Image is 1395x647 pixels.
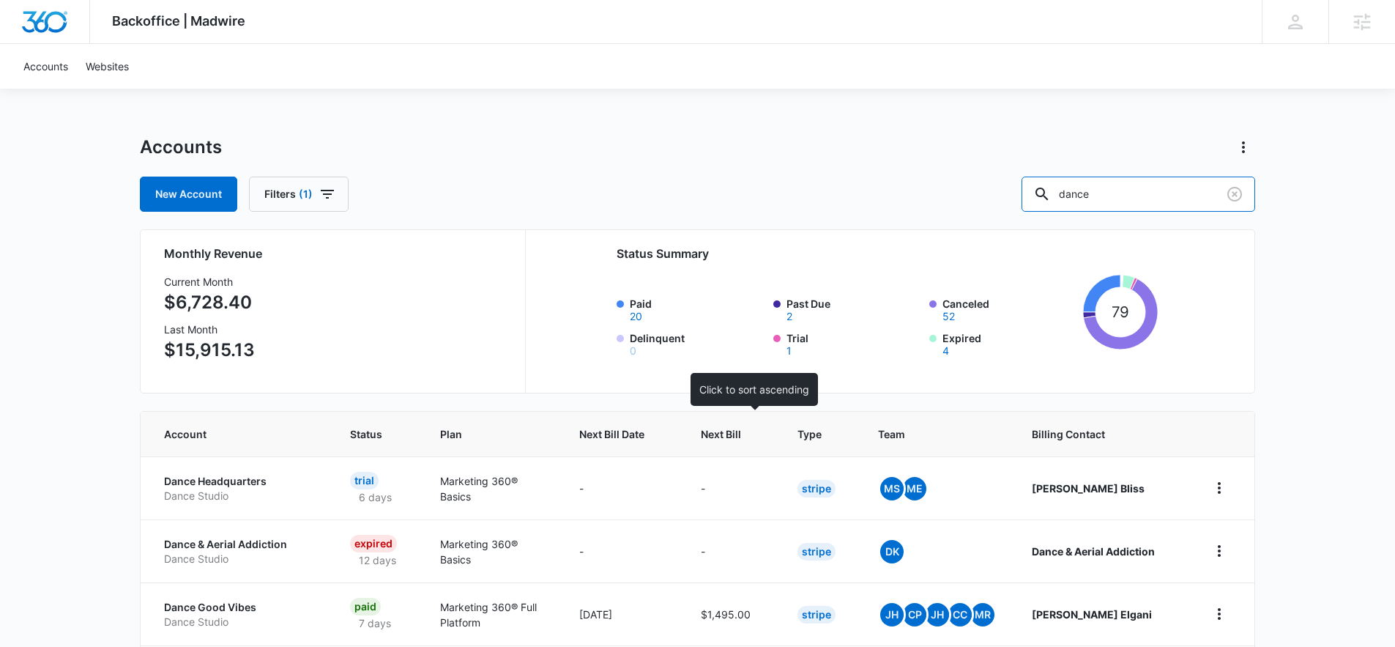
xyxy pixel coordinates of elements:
span: CP [903,603,926,626]
strong: Dance & Aerial Addiction [1032,545,1155,558]
span: Plan [440,426,544,442]
label: Paid [630,296,765,322]
button: home [1208,602,1231,626]
div: Stripe [797,606,836,624]
a: New Account [140,177,237,212]
span: CC [948,603,972,626]
span: Next Bill Date [579,426,644,442]
h3: Last Month [164,322,255,337]
label: Expired [942,330,1077,356]
label: Delinquent [630,330,765,356]
h1: Accounts [140,136,222,158]
div: Trial [350,472,379,489]
span: Type [797,426,822,442]
button: Expired [942,346,949,356]
div: Stripe [797,543,836,561]
td: - [562,520,683,583]
button: home [1208,539,1231,563]
span: MR [971,603,994,626]
p: 12 days [350,552,405,568]
span: Backoffice | Madwire [112,13,245,29]
p: Dance & Aerial Addiction [164,537,315,552]
input: Search [1022,177,1255,212]
p: Dance Good Vibes [164,600,315,615]
p: Marketing 360® Basics [440,473,544,504]
p: Marketing 360® Basics [440,536,544,567]
button: Trial [786,346,792,356]
label: Trial [786,330,921,356]
a: Dance HeadquartersDance Studio [164,474,315,503]
td: [DATE] [562,583,683,646]
span: Status [350,426,384,442]
span: MS [880,477,904,500]
button: Paid [630,311,642,322]
a: Dance Good VibesDance Studio [164,600,315,629]
strong: [PERSON_NAME] Bliss [1032,482,1145,495]
h2: Status Summary [617,245,1158,262]
span: DK [880,540,904,563]
strong: [PERSON_NAME] Elgani [1032,608,1152,621]
label: Canceled [942,296,1077,322]
a: Dance & Aerial AddictionDance Studio [164,537,315,566]
p: Dance Studio [164,489,315,503]
button: Filters(1) [249,177,349,212]
span: ME [903,477,926,500]
div: Click to sort ascending [691,373,818,406]
span: Account [164,426,294,442]
button: Past Due [786,311,792,322]
div: Paid [350,598,381,615]
span: Team [878,426,975,442]
button: Actions [1232,136,1255,159]
label: Past Due [786,296,921,322]
p: Marketing 360® Full Platform [440,599,544,630]
p: Dance Studio [164,615,315,629]
td: $1,495.00 [683,583,780,646]
span: Next Bill [701,426,741,442]
button: home [1208,476,1231,500]
span: (1) [299,189,313,199]
span: JH [926,603,949,626]
p: 7 days [350,615,400,631]
p: $15,915.13 [164,337,255,363]
h2: Monthly Revenue [164,245,507,262]
div: Expired [350,535,397,552]
span: JH [880,603,904,626]
td: - [683,456,780,520]
h3: Current Month [164,274,255,289]
span: Billing Contact [1032,426,1172,442]
td: - [562,456,683,520]
td: - [683,520,780,583]
a: Accounts [15,44,77,89]
a: Websites [77,44,138,89]
p: 6 days [350,489,401,505]
button: Clear [1223,182,1246,206]
p: Dance Studio [164,552,315,566]
p: $6,728.40 [164,289,255,316]
tspan: 79 [1111,303,1129,321]
p: Dance Headquarters [164,474,315,489]
button: Canceled [942,311,955,322]
div: Stripe [797,480,836,498]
